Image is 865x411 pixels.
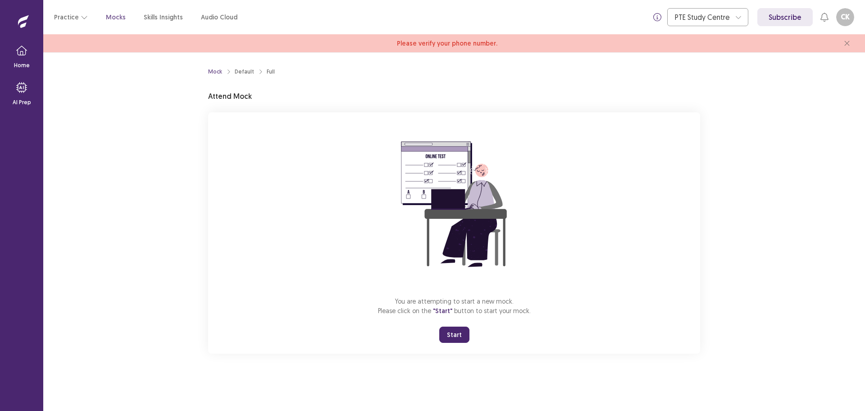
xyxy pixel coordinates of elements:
[267,68,275,76] div: Full
[201,13,237,22] a: Audio Cloud
[836,8,854,26] button: CK
[13,98,31,106] p: AI Prep
[54,9,88,25] button: Practice
[378,296,531,316] p: You are attempting to start a new mock. Please click on the button to start your mock.
[675,9,731,26] div: PTE Study Centre
[208,91,252,102] p: Attend Mock
[235,68,254,76] div: Default
[757,8,813,26] a: Subscribe
[433,307,452,315] span: "Start"
[649,9,665,25] button: info
[208,68,275,76] nav: breadcrumb
[439,327,469,343] button: Start
[840,36,854,51] button: close
[14,61,30,69] p: Home
[144,13,183,22] a: Skills Insights
[373,123,535,286] img: attend-mock
[106,13,126,22] a: Mocks
[397,39,497,48] span: Please verify your phone number.
[208,68,222,76] a: Mock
